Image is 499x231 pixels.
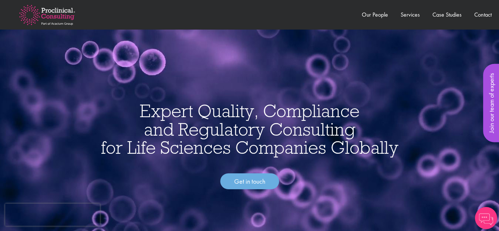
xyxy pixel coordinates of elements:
a: Contact [474,11,492,18]
img: Chatbot [475,207,497,229]
h1: Expert Quality, Compliance and Regulatory Consulting for Life Sciences Companies Globally [7,102,492,157]
a: Case Studies [432,11,462,18]
a: Services [401,11,420,18]
a: Our People [362,11,388,18]
a: Get in touch [220,173,279,190]
iframe: reCAPTCHA [5,204,100,226]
